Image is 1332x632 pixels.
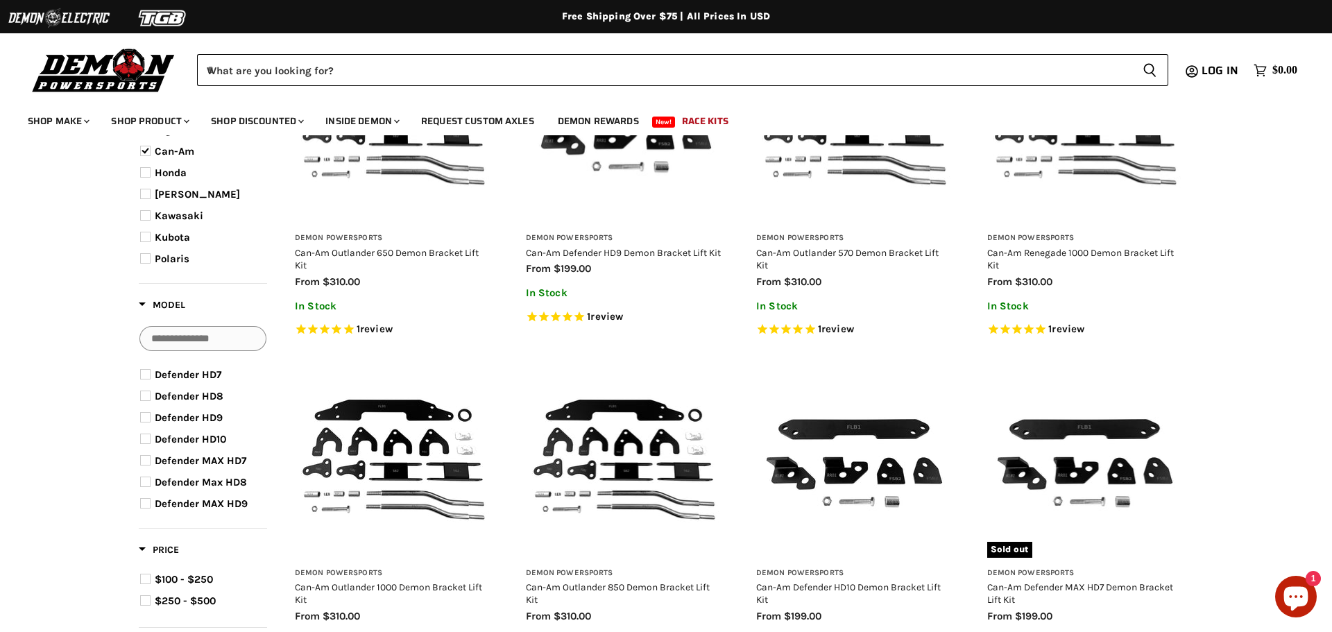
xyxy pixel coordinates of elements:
span: $310.00 [323,275,360,288]
span: Can-Am [155,145,194,157]
span: Rated 5.0 out of 5 stars 1 reviews [756,323,953,337]
button: Search [1132,54,1168,86]
a: Can-Am Outlander 650 Demon Bracket Lift Kit [295,247,479,271]
span: from [987,610,1012,622]
span: [PERSON_NAME] [155,188,240,200]
span: Price [139,544,179,556]
span: $199.00 [554,262,591,275]
span: review [1052,323,1084,335]
p: In Stock [987,300,1184,312]
span: $250 - $500 [155,595,216,607]
h3: Demon Powersports [295,568,491,579]
p: In Stock [756,300,953,312]
a: $0.00 [1247,60,1304,80]
h3: Demon Powersports [756,233,953,244]
input: Search Options [139,326,266,351]
h3: Demon Powersports [526,233,722,244]
span: Defender HD10 [155,433,226,445]
a: Can-Am Defender MAX HD7 Demon Bracket Lift Kit [987,581,1173,605]
span: $310.00 [784,275,821,288]
a: Shop Discounted [200,107,312,135]
span: Kawasaki [155,210,203,222]
span: Defender HD7 [155,368,221,381]
form: Product [197,54,1168,86]
span: from [987,275,1012,288]
span: Polaris [155,253,189,265]
span: from [756,275,781,288]
span: Defender HD8 [155,390,223,402]
img: Demon Powersports [28,45,180,94]
span: review [821,323,854,335]
a: Request Custom Axles [411,107,545,135]
button: Filter by Model [139,298,185,316]
a: Shop Make [17,107,98,135]
span: from [526,610,551,622]
span: review [590,310,623,323]
span: Defender MAX HD9 [155,497,248,510]
span: Log in [1202,62,1238,79]
span: 1 reviews [357,323,393,335]
h3: Demon Powersports [526,568,722,579]
input: When autocomplete results are available use up and down arrows to review and enter to select [197,54,1132,86]
img: Can-Am Outlander 850 Demon Bracket Lift Kit [526,361,722,558]
span: $310.00 [1015,275,1052,288]
span: Rated 5.0 out of 5 stars 1 reviews [295,323,491,337]
a: Demon Rewards [547,107,649,135]
h3: Demon Powersports [756,568,953,579]
a: Race Kits [672,107,739,135]
inbox-online-store-chat: Shopify online store chat [1271,576,1321,621]
span: Defender MAX HD7 [155,454,246,467]
a: Can-Am Defender MAX HD7 Demon Bracket Lift KitSold out [987,361,1184,558]
span: $100 - $250 [155,573,213,586]
span: Rated 5.0 out of 5 stars 1 reviews [526,310,722,325]
span: from [526,262,551,275]
span: $310.00 [554,610,591,622]
img: TGB Logo 2 [111,5,215,31]
span: Rated 5.0 out of 5 stars 1 reviews [987,323,1184,337]
span: $0.00 [1272,64,1297,77]
span: review [360,323,393,335]
h3: Demon Powersports [295,233,491,244]
a: Can-Am Outlander 1000 Demon Bracket Lift Kit [295,581,482,605]
h3: Demon Powersports [987,233,1184,244]
a: Can-Am Defender HD9 Demon Bracket Lift Kit [526,247,721,258]
p: In Stock [526,287,722,299]
span: 1 reviews [818,323,854,335]
span: Defender Max HD8 [155,476,247,488]
img: Can-Am Defender HD10 Demon Bracket Lift Kit [756,361,953,558]
div: Free Shipping Over $75 | All Prices In USD [111,10,1221,23]
ul: Main menu [17,101,1294,135]
a: Can-Am Outlander 850 Demon Bracket Lift Kit [526,581,710,605]
img: Can-Am Defender MAX HD7 Demon Bracket Lift Kit [987,361,1184,558]
span: Defender HD9 [155,411,223,424]
span: New! [652,117,676,128]
span: from [295,275,320,288]
span: Sold out [987,542,1032,557]
p: In Stock [295,300,491,312]
span: Honda [155,166,187,179]
a: Log in [1195,65,1247,77]
span: 1 reviews [1048,323,1084,335]
button: Filter by Price [139,543,179,561]
span: 1 reviews [587,310,623,323]
span: Model [139,299,185,311]
span: $199.00 [784,610,821,622]
a: Shop Product [101,107,198,135]
span: from [756,610,781,622]
h3: Demon Powersports [987,568,1184,579]
img: Demon Electric Logo 2 [7,5,111,31]
span: $310.00 [323,610,360,622]
span: $199.00 [1015,610,1052,622]
a: Can-Am Renegade 1000 Demon Bracket Lift Kit [987,247,1174,271]
a: Inside Demon [315,107,408,135]
a: Can-Am Outlander 570 Demon Bracket Lift Kit [756,247,939,271]
img: Can-Am Outlander 1000 Demon Bracket Lift Kit [295,361,491,558]
a: Can-Am Defender HD10 Demon Bracket Lift Kit [756,581,941,605]
span: from [295,610,320,622]
span: Kubota [155,231,190,244]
